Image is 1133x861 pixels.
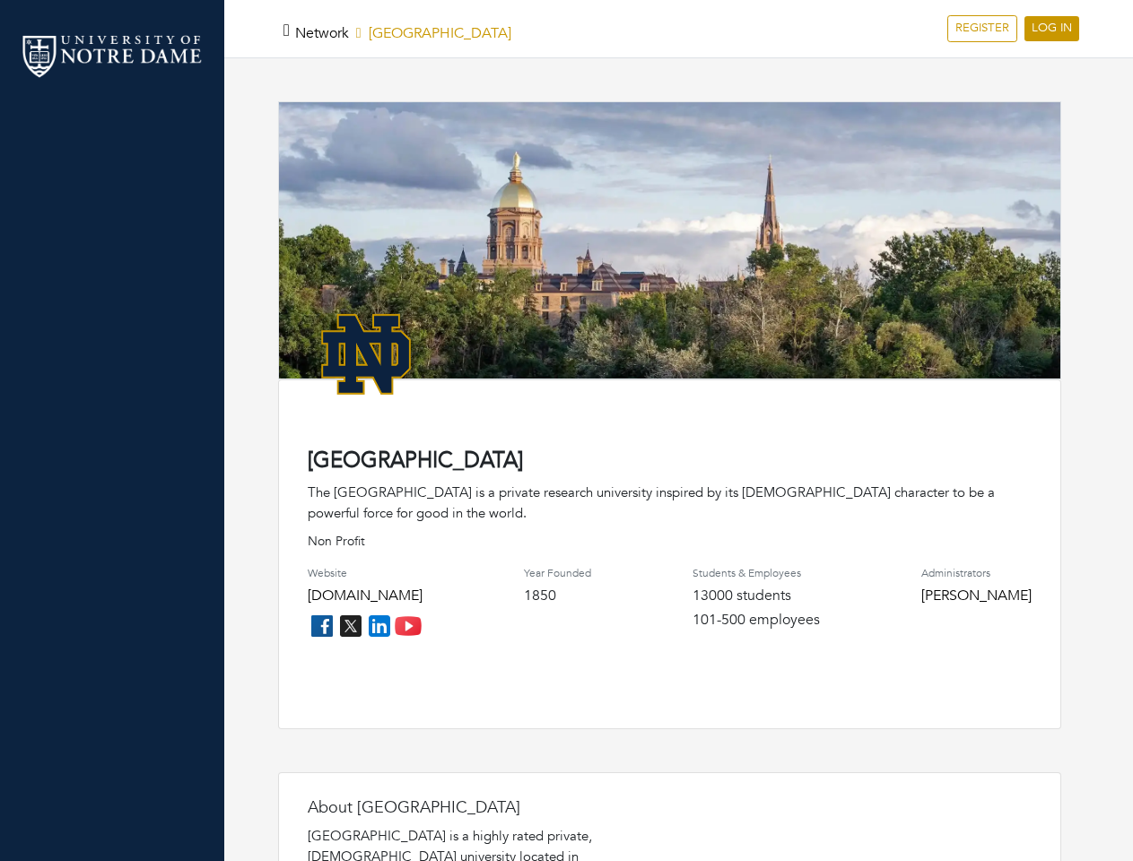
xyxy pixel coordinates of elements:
[308,296,424,413] img: NotreDame_Logo.png
[295,23,349,43] a: Network
[947,15,1017,42] a: REGISTER
[308,483,1032,523] div: The [GEOGRAPHIC_DATA] is a private research university inspired by its [DEMOGRAPHIC_DATA] charact...
[18,31,206,81] img: nd_logo.png
[693,612,820,629] h4: 101-500 employees
[693,567,820,579] h4: Students & Employees
[365,612,394,640] img: linkedin_icon-84db3ca265f4ac0988026744a78baded5d6ee8239146f80404fb69c9eee6e8e7.png
[308,612,336,640] img: facebook_icon-256f8dfc8812ddc1b8eade64b8eafd8a868ed32f90a8d2bb44f507e1979dbc24.png
[336,612,365,640] img: twitter_icon-7d0bafdc4ccc1285aa2013833b377ca91d92330db209b8298ca96278571368c9.png
[921,567,1032,579] h4: Administrators
[308,798,667,818] h4: About [GEOGRAPHIC_DATA]
[279,102,1060,401] img: rare_disease_hero-1920%20copy.png
[308,532,1032,551] p: Non Profit
[1024,16,1079,41] a: LOG IN
[308,586,423,605] a: [DOMAIN_NAME]
[394,612,423,640] img: youtube_icon-fc3c61c8c22f3cdcae68f2f17984f5f016928f0ca0694dd5da90beefb88aa45e.png
[295,25,511,42] h5: [GEOGRAPHIC_DATA]
[524,567,591,579] h4: Year Founded
[308,448,1032,474] h4: [GEOGRAPHIC_DATA]
[921,586,1032,605] a: [PERSON_NAME]
[524,587,591,604] h4: 1850
[693,587,820,604] h4: 13000 students
[308,567,423,579] h4: Website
